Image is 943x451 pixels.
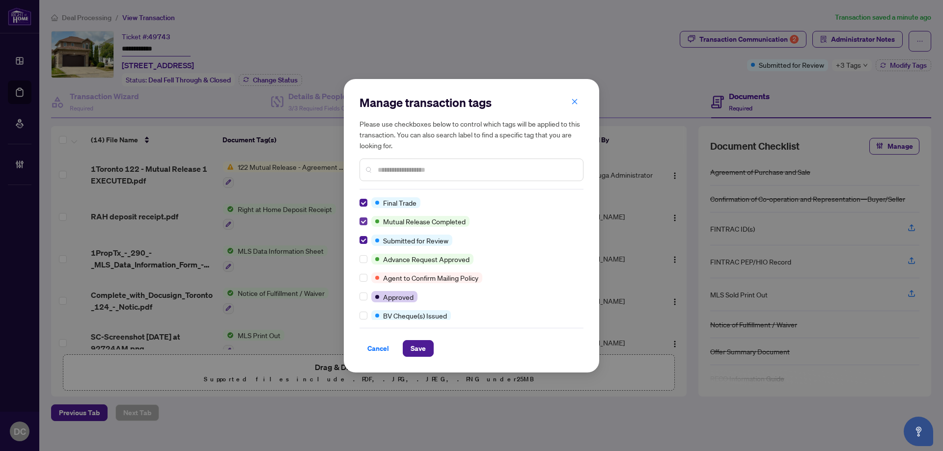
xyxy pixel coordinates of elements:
[360,95,583,110] h2: Manage transaction tags
[904,417,933,446] button: Open asap
[360,340,397,357] button: Cancel
[367,341,389,356] span: Cancel
[360,118,583,151] h5: Please use checkboxes below to control which tags will be applied to this transaction. You can al...
[383,197,416,208] span: Final Trade
[383,254,470,265] span: Advance Request Approved
[383,216,466,227] span: Mutual Release Completed
[403,340,434,357] button: Save
[383,292,414,302] span: Approved
[383,272,478,283] span: Agent to Confirm Mailing Policy
[383,235,448,246] span: Submitted for Review
[411,341,426,356] span: Save
[383,310,447,321] span: BV Cheque(s) Issued
[571,98,578,105] span: close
